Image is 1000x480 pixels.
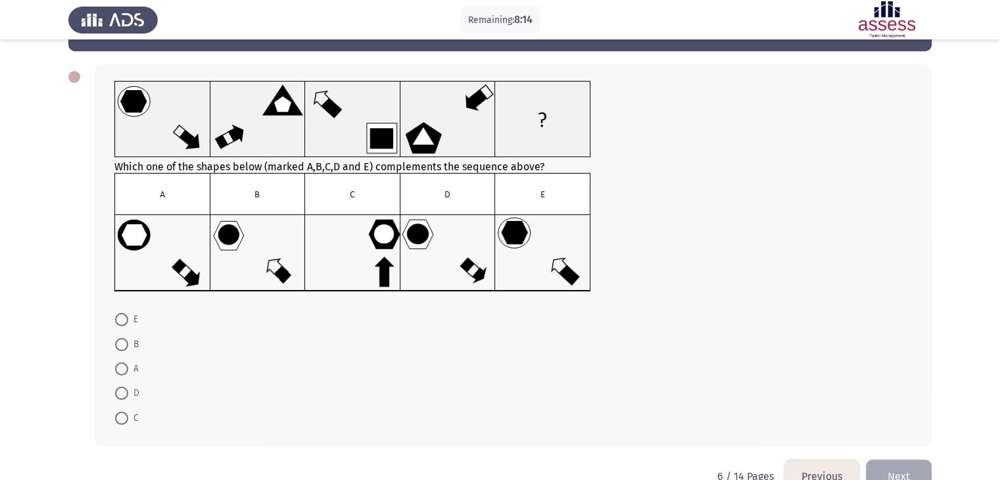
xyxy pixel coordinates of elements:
span: A [128,361,139,377]
div: Which one of the shapes below (marked A,B,C,D and E) complements the sequence above? [114,81,912,295]
span: B [128,337,139,352]
span: E [128,312,138,327]
img: UkFYYV82QS5wbmcxNjQxMjI5NzE5NzUy.png [114,81,591,158]
span: 8:14 [514,13,533,26]
img: Assessment logo of ASSESS Focus 4 Module Assessment [842,1,932,38]
span: C [128,410,139,426]
p: Remaining: [468,12,533,28]
img: Assess Talent Management logo [68,1,158,38]
span: D [128,385,139,401]
img: UkFYYV82Qi5wbmcxNjQxMjI5NzI2MTc4.png [114,173,591,292]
